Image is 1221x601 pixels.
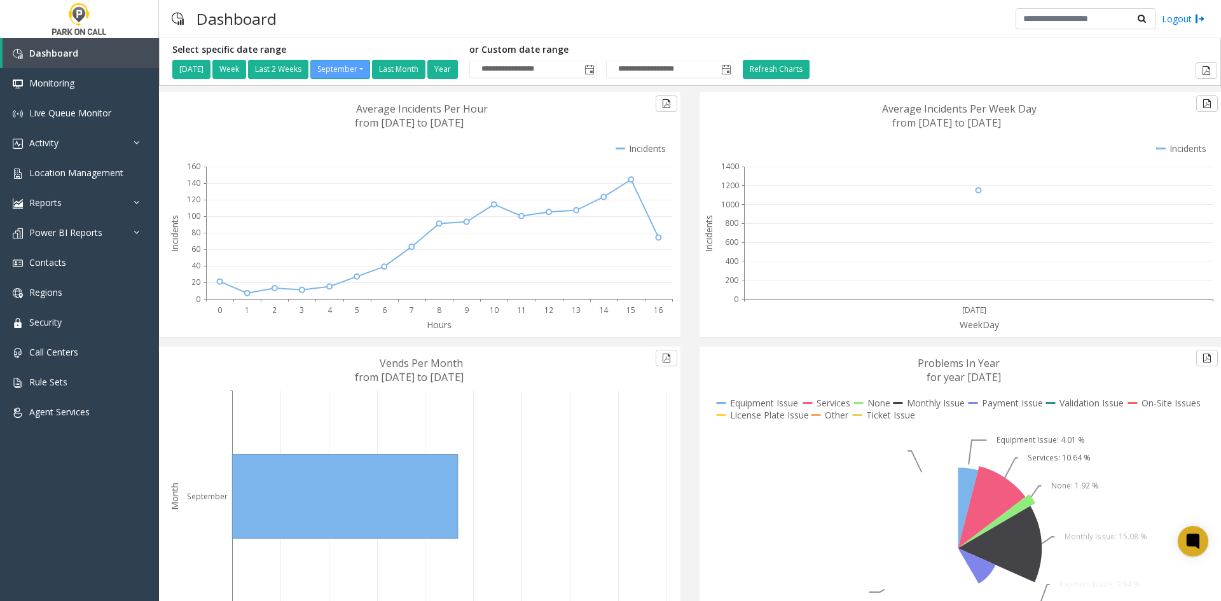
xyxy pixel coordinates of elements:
text: 3 [300,305,304,315]
h5: Select specific date range [172,45,460,55]
img: 'icon' [13,198,23,209]
text: 100 [187,211,200,221]
text: 40 [191,260,200,271]
text: 12 [544,305,553,315]
a: Dashboard [3,38,159,68]
text: 8 [437,305,441,315]
button: Export to pdf [1196,95,1218,112]
span: Live Queue Monitor [29,107,111,119]
text: 5 [355,305,359,315]
span: Power BI Reports [29,226,102,238]
img: 'icon' [13,49,23,59]
button: September [310,60,370,79]
span: Dashboard [29,47,78,59]
text: 16 [654,305,663,315]
span: Agent Services [29,406,90,418]
text: 15 [626,305,635,315]
text: 120 [187,194,200,205]
img: 'icon' [13,79,23,89]
button: Last 2 Weeks [248,60,308,79]
span: Location Management [29,167,123,179]
img: 'icon' [13,228,23,238]
span: Activity [29,137,59,149]
button: Year [427,60,458,79]
text: Vends Per Month [380,356,463,370]
span: Regions [29,286,62,298]
text: Average Incidents Per Hour [356,102,488,116]
button: Last Month [372,60,425,79]
text: 140 [187,177,200,188]
text: Incidents [169,215,181,252]
span: Rule Sets [29,376,67,388]
text: 13 [572,305,581,315]
img: 'icon' [13,378,23,388]
text: None: 1.92 % [1051,480,1099,491]
text: from [DATE] to [DATE] [355,116,464,130]
text: 600 [725,237,738,247]
text: 0 [217,305,222,315]
text: 1400 [721,161,739,172]
text: Problems In Year [918,356,1000,370]
a: Logout [1162,12,1205,25]
text: 1200 [721,180,739,191]
button: [DATE] [172,60,210,79]
img: 'icon' [13,258,23,268]
img: logout [1195,12,1205,25]
span: Security [29,316,62,328]
text: from [DATE] to [DATE] [355,370,464,384]
text: Month [169,483,181,510]
text: 0 [734,294,738,305]
span: Toggle popup [582,60,596,78]
span: Contacts [29,256,66,268]
text: 160 [187,161,200,172]
button: Export to pdf [656,95,677,112]
text: 1 [245,305,249,315]
span: Reports [29,197,62,209]
text: Incidents [703,215,715,252]
span: Monitoring [29,77,74,89]
text: Services: 10.64 % [1028,452,1091,463]
text: 400 [725,256,738,266]
h5: or Custom date range [469,45,733,55]
text: 9 [464,305,469,315]
text: Hours [427,319,452,331]
text: Equipment Issue: 4.01 % [997,434,1085,445]
text: 80 [191,227,200,238]
button: Week [212,60,246,79]
img: 'icon' [13,408,23,418]
text: WeekDay [960,319,1000,331]
text: 200 [725,275,738,286]
text: 2 [272,305,277,315]
text: 4 [328,305,333,315]
text: 6 [382,305,387,315]
text: 0 [196,294,200,305]
button: Refresh Charts [743,60,810,79]
h3: Dashboard [190,3,283,34]
text: 11 [517,305,526,315]
text: Payment Issue: 9.94 % [1059,579,1140,590]
img: 'icon' [13,139,23,149]
text: 10 [490,305,499,315]
text: 1000 [721,199,739,210]
text: 14 [599,305,609,315]
button: Export to pdf [1196,350,1218,366]
img: pageIcon [172,3,184,34]
text: [DATE] [962,305,986,315]
span: Toggle popup [719,60,733,78]
text: 60 [191,244,200,254]
button: Export to pdf [656,350,677,366]
text: Monthly Issue: 15.08 % [1065,531,1147,542]
text: for year [DATE] [927,370,1001,384]
text: Average Incidents Per Week Day [882,102,1037,116]
img: 'icon' [13,318,23,328]
button: Export to pdf [1196,62,1217,79]
img: 'icon' [13,288,23,298]
img: 'icon' [13,109,23,119]
text: 800 [725,218,738,228]
img: 'icon' [13,169,23,179]
text: September [187,491,228,502]
text: 7 [410,305,414,315]
img: 'icon' [13,348,23,358]
text: 20 [191,277,200,287]
text: from [DATE] to [DATE] [892,116,1001,130]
